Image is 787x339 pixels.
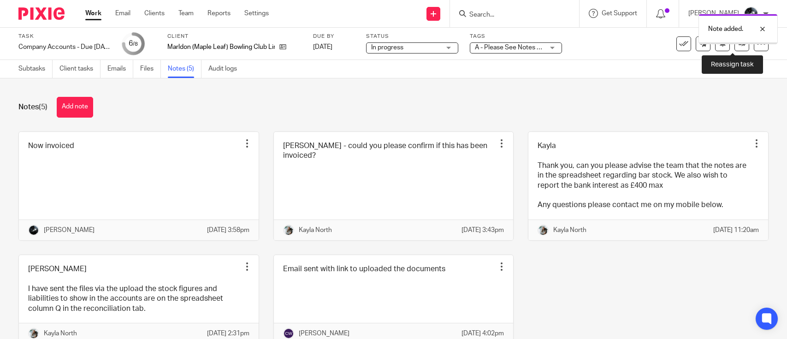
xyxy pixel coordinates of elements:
[18,33,111,40] label: Task
[708,24,743,34] p: Note added.
[168,60,201,78] a: Notes (5)
[283,225,294,236] img: Profile%20Photo.png
[39,103,47,111] span: (5)
[144,9,165,18] a: Clients
[313,33,355,40] label: Due by
[28,328,39,339] img: Profile%20Photo.png
[115,9,130,18] a: Email
[59,60,101,78] a: Client tasks
[18,42,111,52] div: Company Accounts - Due [DATE] Onwards
[313,44,332,50] span: [DATE]
[140,60,161,78] a: Files
[283,328,294,339] img: svg%3E
[18,60,53,78] a: Subtasks
[475,44,545,51] span: A - Please See Notes + 2
[85,9,101,18] a: Work
[366,33,458,40] label: Status
[462,329,504,338] p: [DATE] 4:02pm
[129,38,138,49] div: 6
[207,329,249,338] p: [DATE] 2:31pm
[107,60,133,78] a: Emails
[207,9,231,18] a: Reports
[538,225,549,236] img: Profile%20Photo.png
[462,226,504,235] p: [DATE] 3:43pm
[57,97,93,118] button: Add note
[553,226,586,235] p: Kayla North
[167,42,275,52] p: Marldon (Maple Leaf) Bowling Club Limited
[299,329,349,338] p: [PERSON_NAME]
[371,44,403,51] span: In progress
[299,226,332,235] p: Kayla North
[44,329,77,338] p: Kayla North
[44,226,95,235] p: [PERSON_NAME]
[18,102,47,112] h1: Notes
[28,225,39,236] img: 1000002122.jpg
[713,226,759,235] p: [DATE] 11:20am
[18,7,65,20] img: Pixie
[18,42,111,52] div: Company Accounts - Due 1st May 2023 Onwards
[744,6,758,21] img: 1000002122.jpg
[244,9,269,18] a: Settings
[167,33,302,40] label: Client
[133,42,138,47] small: /8
[178,9,194,18] a: Team
[208,60,244,78] a: Audit logs
[207,226,249,235] p: [DATE] 3:58pm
